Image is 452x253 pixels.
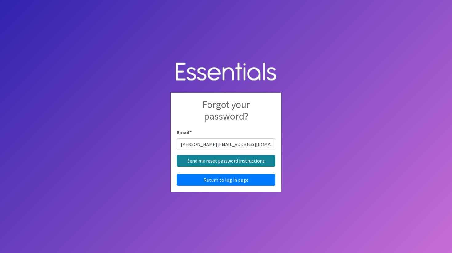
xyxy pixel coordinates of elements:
[177,174,275,186] a: Return to log in page
[177,155,275,167] input: Send me reset password instructions
[171,56,281,88] img: Human Essentials
[189,129,192,135] abbr: required
[177,99,275,128] h2: Forgot your password?
[177,128,192,136] label: Email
